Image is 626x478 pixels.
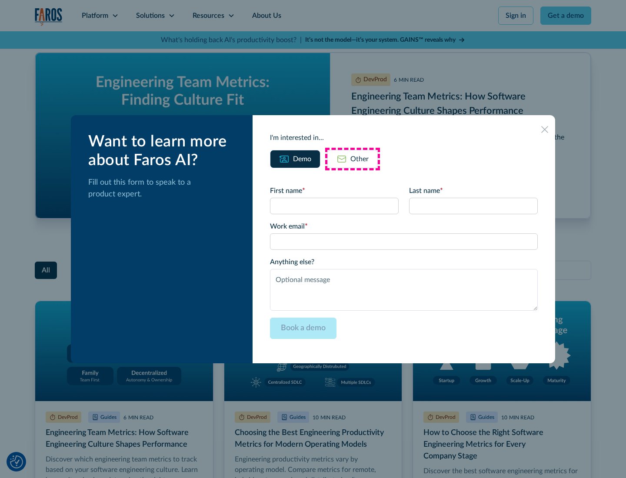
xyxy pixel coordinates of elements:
div: Demo [293,154,311,164]
label: Anything else? [270,257,538,267]
label: Work email [270,221,538,232]
label: Last name [409,186,538,196]
div: Other [350,154,369,164]
div: I'm interested in... [270,133,538,143]
form: Email Form [270,186,538,346]
p: Fill out this form to speak to a product expert. [88,177,239,200]
div: Want to learn more about Faros AI? [88,133,239,170]
input: Book a demo [270,318,336,339]
label: First name [270,186,399,196]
